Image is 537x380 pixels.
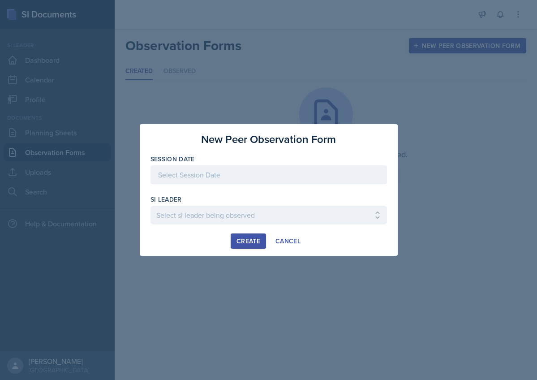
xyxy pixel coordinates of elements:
label: si leader [150,195,182,204]
label: Session Date [150,155,195,164]
div: Cancel [275,237,301,245]
div: Create [236,237,260,245]
button: Cancel [270,233,306,249]
h3: New Peer Observation Form [201,131,336,147]
button: Create [231,233,266,249]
